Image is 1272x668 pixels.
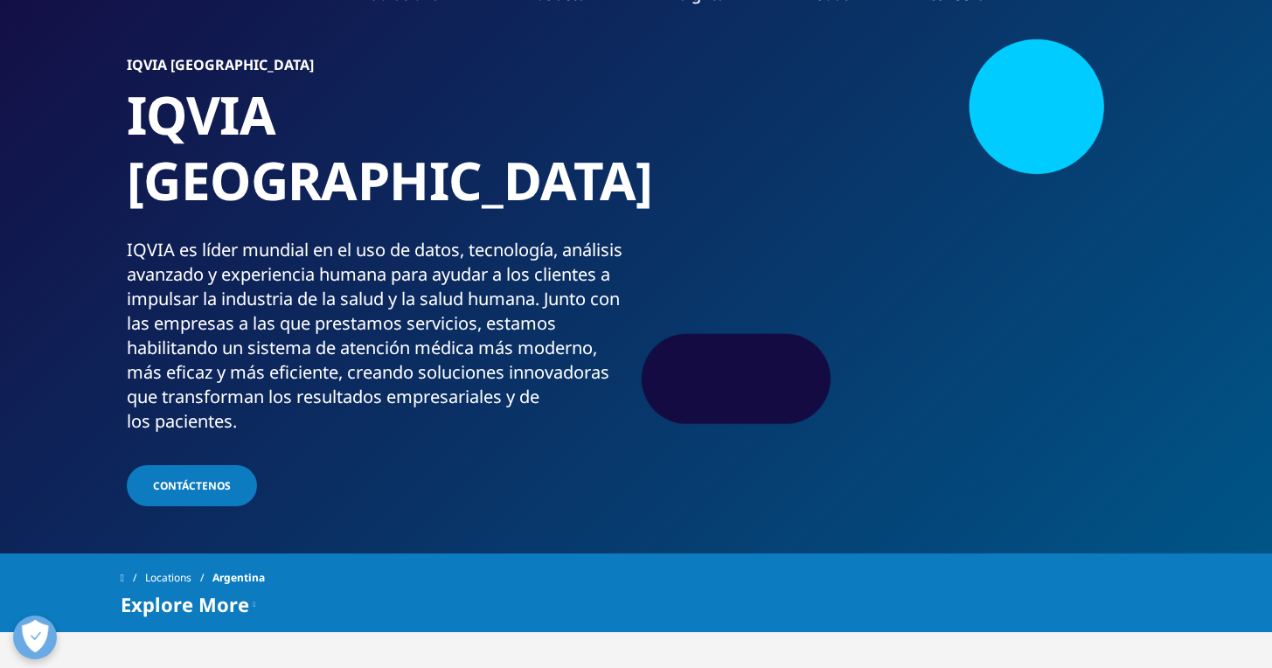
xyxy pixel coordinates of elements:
span: Contáctenos [153,478,231,493]
h1: IQVIA [GEOGRAPHIC_DATA] [127,82,629,238]
div: IQVIA es líder mundial en el uso de datos, tecnología, análisis avanzado y experiencia humana par... [127,238,629,434]
h6: IQVIA [GEOGRAPHIC_DATA] [127,58,629,82]
img: 1118_woman-looking-at-data.jpg [678,58,1145,407]
span: Explore More [121,594,249,615]
a: Locations [145,562,212,594]
button: Abrir preferencias [13,616,57,659]
a: Contáctenos [127,465,257,506]
span: Argentina [212,562,265,594]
